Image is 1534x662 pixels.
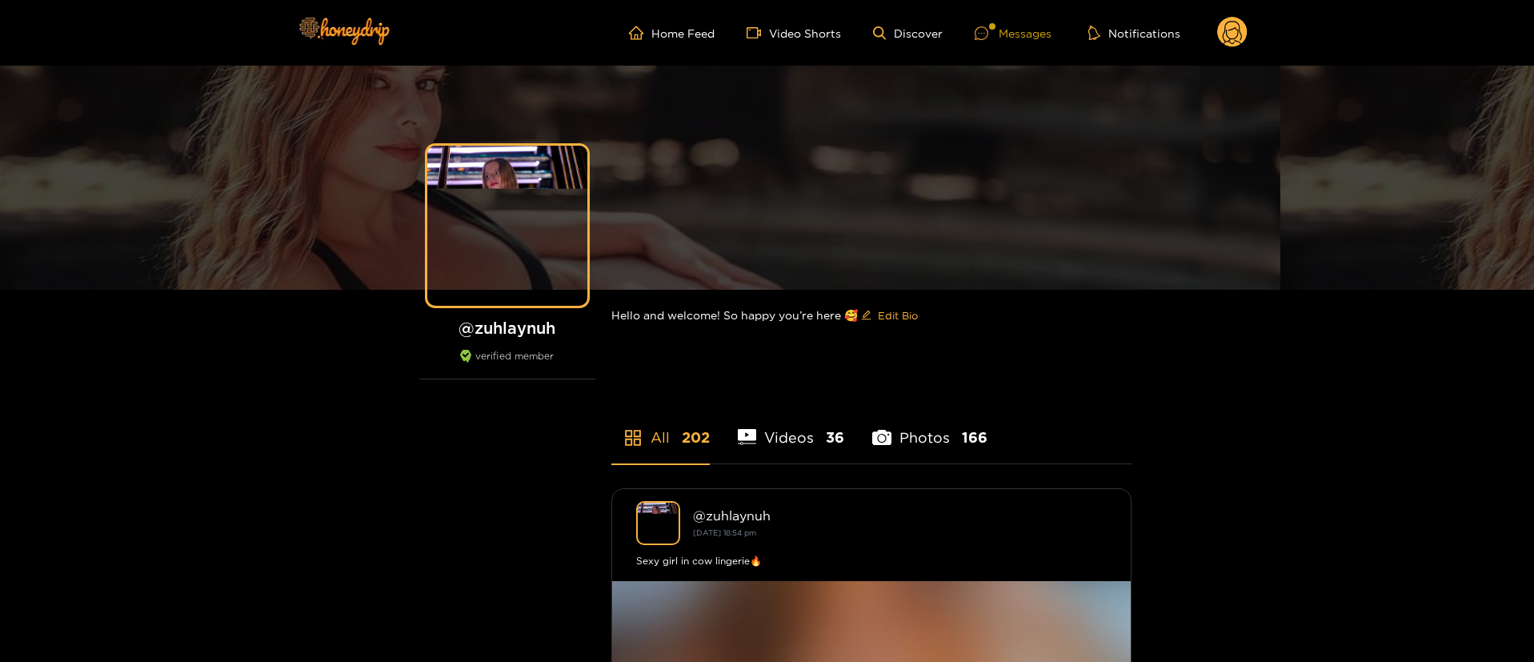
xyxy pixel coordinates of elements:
img: zuhlaynuh [636,501,680,545]
span: edit [861,310,871,322]
span: video-camera [747,26,769,40]
button: Notifications [1083,25,1185,41]
li: All [611,391,710,463]
button: editEdit Bio [858,303,921,328]
span: 36 [826,427,844,447]
li: Videos [738,391,845,463]
li: Photos [872,391,987,463]
a: Discover [873,26,943,40]
span: Edit Bio [878,307,918,323]
small: [DATE] 18:54 pm [693,528,756,537]
span: home [629,26,651,40]
div: verified member [419,350,595,379]
div: Messages [975,24,1051,42]
div: @ zuhlaynuh [693,508,1107,523]
h1: @ zuhlaynuh [419,318,595,338]
span: appstore [623,428,643,447]
a: Video Shorts [747,26,841,40]
span: 166 [962,427,987,447]
a: Home Feed [629,26,715,40]
div: Sexy girl in cow lingerie🔥 [636,553,1107,569]
div: Hello and welcome! So happy you’re here 🥰 [611,290,1131,341]
span: 202 [682,427,710,447]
